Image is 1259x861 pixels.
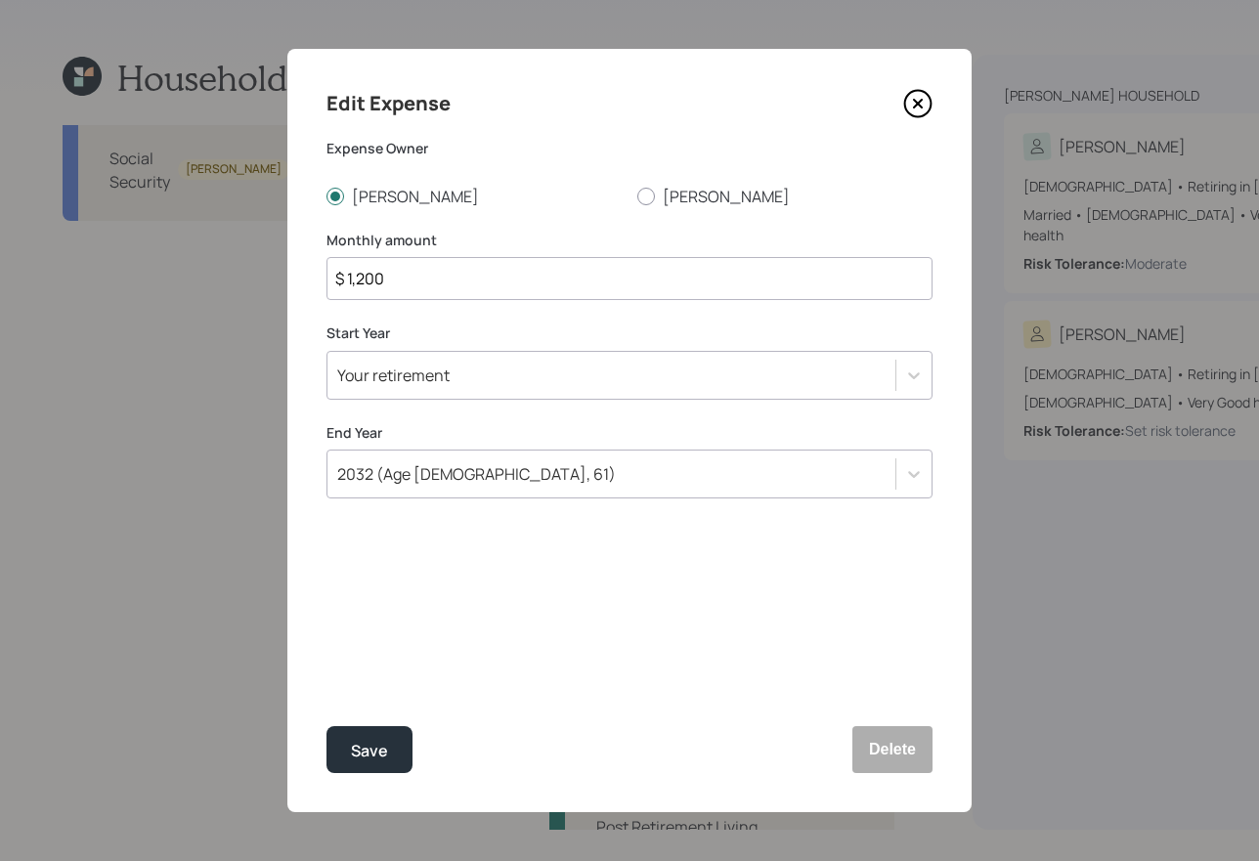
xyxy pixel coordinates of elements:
[637,186,933,207] label: [PERSON_NAME]
[326,88,451,119] h4: Edit Expense
[326,231,933,250] label: Monthly amount
[326,323,933,343] label: Start Year
[852,726,933,773] button: Delete
[351,738,388,764] div: Save
[337,463,616,485] div: 2032 (Age [DEMOGRAPHIC_DATA], 61)
[326,726,412,773] button: Save
[326,139,933,158] label: Expense Owner
[337,365,450,386] div: Your retirement
[326,186,622,207] label: [PERSON_NAME]
[326,423,933,443] label: End Year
